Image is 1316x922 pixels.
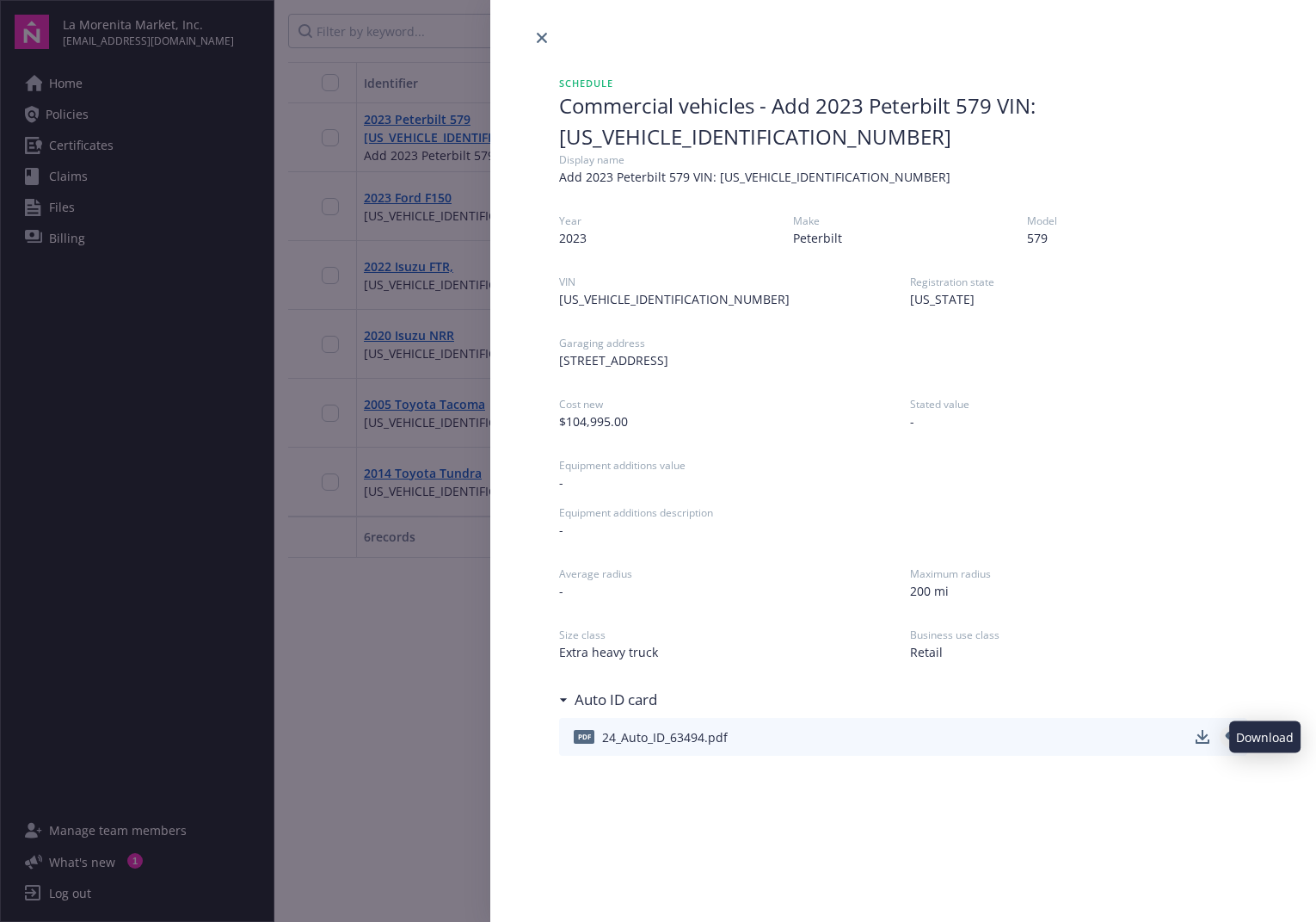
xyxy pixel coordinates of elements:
span: - [559,582,896,600]
span: Make [793,213,1013,229]
span: Cost new [559,397,896,412]
span: Registration state [910,275,1247,290]
span: VIN [559,275,896,290]
span: 2023 [559,229,779,247]
div: Auto ID card [559,689,657,711]
span: $104,995.00 [559,412,896,430]
span: Size class [559,628,896,643]
span: [US_VEHICLE_IDENTIFICATION_NUMBER] [559,290,896,308]
span: Maximum radius [910,566,1247,582]
span: pdf [574,730,594,743]
span: Display name [559,152,1247,168]
span: 579 [1027,229,1247,247]
span: Commercial vehicles - Add 2023 Peterbilt 579 VIN: [US_VEHICLE_IDENTIFICATION_NUMBER] [559,90,1247,152]
a: preview [1220,727,1240,747]
span: [STREET_ADDRESS] [559,351,1247,369]
span: Retail [910,643,1247,661]
span: Extra heavy truck [559,643,896,661]
span: Equipment additions value [559,458,1247,473]
span: Equipment additions description [559,505,1247,521]
span: Add 2023 Peterbilt 579 VIN: [US_VEHICLE_IDENTIFICATION_NUMBER] [559,168,1247,186]
span: 200 mi [910,582,1247,600]
span: Year [559,213,779,229]
span: 24_Auto_ID_63494.pdf [602,728,728,746]
a: close [532,28,552,48]
span: Average radius [559,566,896,582]
span: [US_STATE] [910,290,1247,308]
span: - [559,521,1247,539]
span: - [559,473,1247,492]
span: Business use class [910,628,1247,643]
a: download [1192,727,1213,747]
span: Garaging address [559,336,1247,351]
h3: Auto ID card [575,689,657,711]
span: Model [1027,213,1247,229]
span: - [910,412,1247,430]
span: Schedule [559,76,1247,90]
span: Stated value [910,397,1247,412]
span: Peterbilt [793,229,1013,247]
